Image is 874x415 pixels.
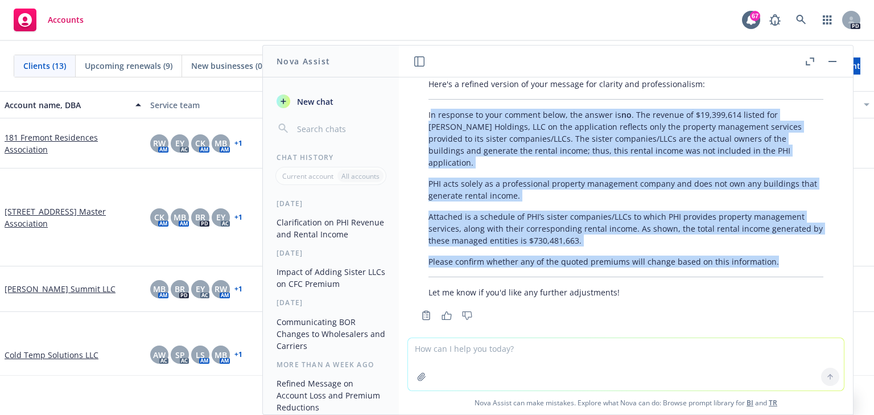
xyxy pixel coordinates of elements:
[215,283,227,295] span: RW
[234,351,242,358] a: + 1
[5,283,116,295] a: [PERSON_NAME] Summit LLC
[175,137,184,149] span: EY
[153,137,166,149] span: RW
[5,132,141,155] a: 181 Fremont Residences Association
[747,398,753,408] a: BI
[215,137,227,149] span: MB
[9,4,88,36] a: Accounts
[23,60,66,72] span: Clients (13)
[48,15,84,24] span: Accounts
[5,99,129,111] div: Account name, DBA
[174,211,186,223] span: MB
[750,11,760,21] div: 67
[263,248,399,258] div: [DATE]
[195,137,205,149] span: CK
[146,91,291,118] button: Service team
[295,121,385,137] input: Search chats
[790,9,813,31] a: Search
[764,9,786,31] a: Report a Bug
[272,313,390,355] button: Communicating BOR Changes to Wholesalers and Carriers
[403,391,848,414] span: Nova Assist can make mistakes. Explore what Nova can do: Browse prompt library for and
[272,91,390,112] button: New chat
[282,171,333,181] p: Current account
[816,9,839,31] a: Switch app
[234,286,242,293] a: + 1
[769,398,777,408] a: TR
[5,206,141,229] a: [STREET_ADDRESS] Master Association
[428,256,823,268] p: Please confirm whether any of the quoted premiums will change based on this information.
[191,60,265,72] span: New businesses (0)
[263,199,399,208] div: [DATE]
[458,307,476,323] button: Thumbs down
[234,214,242,221] a: + 1
[621,109,632,120] span: no
[195,211,205,223] span: BR
[428,78,823,90] p: Here's a refined version of your message for clarity and professionalism:
[153,349,166,361] span: AW
[421,310,431,321] svg: Copy to clipboard
[175,349,185,361] span: SP
[428,286,823,298] p: Let me know if you'd like any further adjustments!
[215,349,227,361] span: MB
[263,298,399,307] div: [DATE]
[428,211,823,246] p: Attached is a schedule of PHI’s sister companies/LLCs to which PHI provides property management s...
[175,283,185,295] span: BR
[272,213,390,244] button: Clarification on PHI Revenue and Rental Income
[263,360,399,369] div: More than a week ago
[272,262,390,293] button: Impact of Adding Sister LLCs on CFC Premium
[263,153,399,162] div: Chat History
[196,349,205,361] span: LS
[85,60,172,72] span: Upcoming renewals (9)
[428,109,823,169] p: In response to your comment below, the answer is . The revenue of $19,399,614 listed for [PERSON_...
[5,349,98,361] a: Cold Temp Solutions LLC
[196,283,205,295] span: EY
[154,211,164,223] span: CK
[295,96,333,108] span: New chat
[277,55,330,67] h1: Nova Assist
[234,140,242,147] a: + 1
[428,178,823,202] p: PHI acts solely as a professional property management company and does not own any buildings that...
[216,211,225,223] span: EY
[153,283,166,295] span: MB
[341,171,380,181] p: All accounts
[150,99,287,111] div: Service team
